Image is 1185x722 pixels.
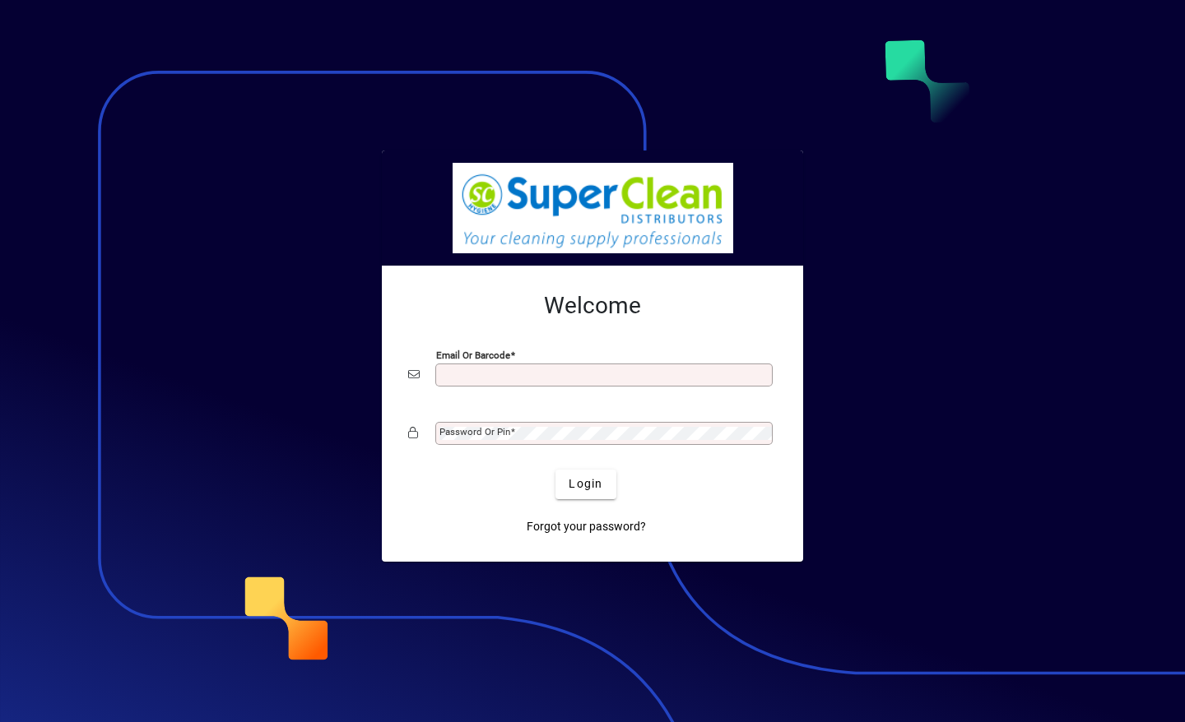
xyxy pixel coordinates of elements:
h2: Welcome [408,292,777,320]
span: Login [569,475,602,493]
mat-label: Password or Pin [439,426,510,437]
mat-label: Email or Barcode [436,349,510,360]
span: Forgot your password? [527,518,646,535]
a: Forgot your password? [520,512,653,542]
button: Login [555,470,616,499]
